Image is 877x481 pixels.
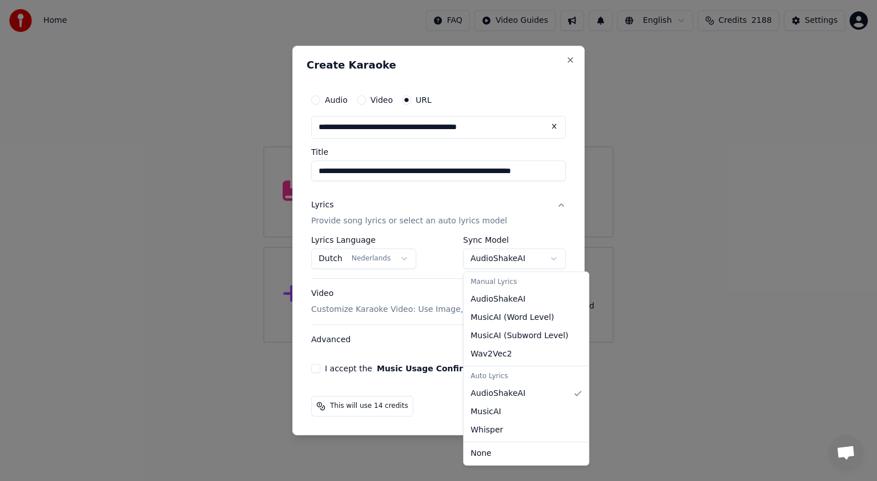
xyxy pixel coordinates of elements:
[470,424,503,436] span: Whisper
[470,388,525,399] span: AudioShakeAI
[466,368,586,384] div: Auto Lyrics
[466,274,586,290] div: Manual Lyrics
[470,294,525,305] span: AudioShakeAI
[470,348,512,360] span: Wav2Vec2
[470,330,568,342] span: MusicAI ( Subword Level )
[470,312,554,323] span: MusicAI ( Word Level )
[470,406,501,418] span: MusicAI
[470,448,492,459] span: None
